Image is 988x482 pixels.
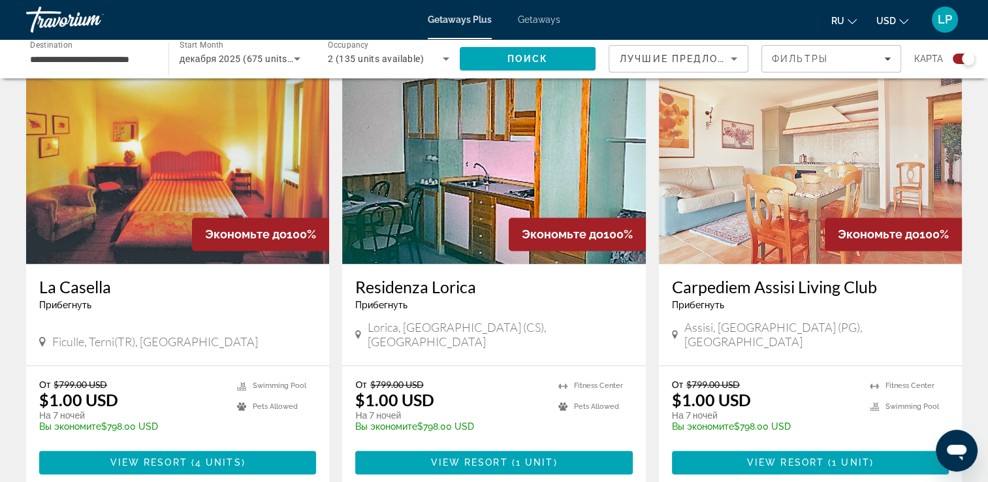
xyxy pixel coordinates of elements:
[428,14,492,25] a: Getaways Plus
[368,320,632,349] span: Lorica, [GEOGRAPHIC_DATA] (CS), [GEOGRAPHIC_DATA]
[26,3,157,37] a: Travorium
[747,457,824,468] span: View Resort
[355,410,545,421] p: На 7 ночей
[672,379,683,390] span: От
[672,451,949,474] button: View Resort(1 unit)
[936,430,978,472] iframe: Viestintäikkunan käynnistyspainike
[928,6,962,33] button: User Menu
[772,54,828,64] span: Фильтры
[672,421,734,432] span: Вы экономите
[187,457,246,468] span: ( )
[39,451,316,474] button: View Resort(4 units)
[30,52,151,67] input: Select destination
[328,54,424,64] span: 2 (135 units available)
[355,300,407,310] span: Прибегнуть
[938,13,952,26] span: LP
[518,14,560,25] a: Getaways
[26,55,329,264] img: La Casella
[620,51,737,67] mat-select: Sort by
[39,300,91,310] span: Прибегнуть
[574,402,619,411] span: Pets Allowed
[659,55,962,264] img: Carpediem Assisi Living Club
[355,421,545,432] p: $798.00 USD
[253,381,306,390] span: Swimming Pool
[180,40,223,50] span: Start Month
[195,457,242,468] span: 4 units
[522,227,603,241] span: Экономьте до
[370,379,424,390] span: $799.00 USD
[876,11,908,30] button: Change currency
[914,50,943,68] span: карта
[831,16,844,26] span: ru
[253,402,298,411] span: Pets Allowed
[342,55,645,264] img: Residenza Lorica
[825,217,962,251] div: 100%
[876,16,896,26] span: USD
[516,457,554,468] span: 1 unit
[39,421,101,432] span: Вы экономите
[39,390,118,410] p: $1.00 USD
[832,457,870,468] span: 1 unit
[39,421,224,432] p: $798.00 USD
[620,54,759,64] span: Лучшие предложения
[672,410,857,421] p: На 7 ночей
[52,334,258,349] span: Ficulle, Terni(TR), [GEOGRAPHIC_DATA]
[328,40,369,50] span: Occupancy
[686,379,740,390] span: $799.00 USD
[885,381,934,390] span: Fitness Center
[831,11,857,30] button: Change language
[39,410,224,421] p: На 7 ночей
[355,379,366,390] span: От
[672,277,949,297] a: Carpediem Assisi Living Club
[430,457,507,468] span: View Resort
[838,227,919,241] span: Экономьте до
[509,217,646,251] div: 100%
[54,379,107,390] span: $799.00 USD
[180,54,331,64] span: декабря 2025 (675 units available)
[824,457,874,468] span: ( )
[885,402,939,411] span: Swimming Pool
[192,217,329,251] div: 100%
[761,45,901,72] button: Filters
[672,390,751,410] p: $1.00 USD
[355,277,632,297] a: Residenza Lorica
[30,40,72,49] span: Destination
[508,457,558,468] span: ( )
[574,381,623,390] span: Fitness Center
[355,390,434,410] p: $1.00 USD
[684,320,949,349] span: Assisi, [GEOGRAPHIC_DATA] (PG), [GEOGRAPHIC_DATA]
[39,379,50,390] span: От
[460,47,596,71] button: Search
[355,451,632,474] button: View Resort(1 unit)
[355,421,417,432] span: Вы экономите
[110,457,187,468] span: View Resort
[205,227,287,241] span: Экономьте до
[672,421,857,432] p: $798.00 USD
[507,54,549,64] span: Поиск
[39,277,316,297] a: La Casella
[672,300,724,310] span: Прибегнуть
